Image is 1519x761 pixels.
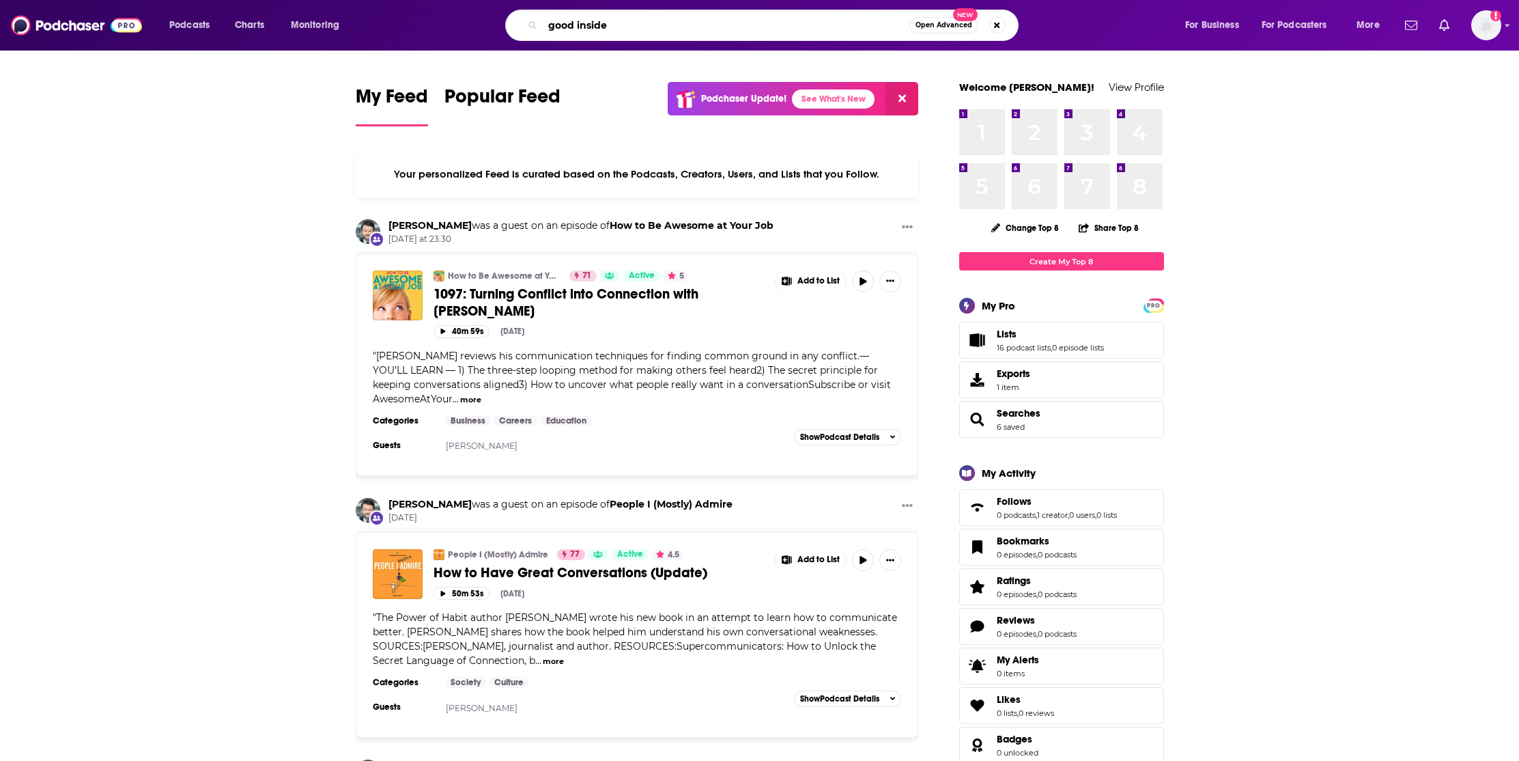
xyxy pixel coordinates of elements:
span: Show Podcast Details [800,694,879,704]
a: 0 podcasts [997,510,1036,520]
a: 0 podcasts [1038,550,1077,559]
a: People I (Mostly) Admire [448,549,548,560]
span: Bookmarks [959,529,1164,566]
img: 1097: Turning Conflict into Connection with Charles Duhigg [373,271,423,320]
a: Culture [489,677,529,688]
span: Charts [235,16,264,35]
span: Searches [959,401,1164,438]
span: 0 items [997,669,1039,678]
span: [DATE] [388,512,733,524]
a: View Profile [1109,81,1164,94]
span: Podcasts [169,16,210,35]
span: Exports [997,368,1030,380]
svg: Add a profile image [1490,10,1501,21]
div: New Appearance [369,232,384,247]
span: My Alerts [964,656,991,676]
a: 0 podcasts [1038,629,1077,639]
span: [PERSON_NAME] reviews his communication techniques for finding common ground in any conflict.— YO... [373,350,891,405]
span: My Alerts [997,654,1039,666]
div: Search podcasts, credits, & more... [518,10,1032,41]
a: 0 episodes [997,629,1036,639]
button: ShowPodcast Details [794,429,902,445]
a: Active [612,549,649,560]
a: 0 lists [997,708,1017,718]
a: 0 lists [1096,510,1117,520]
div: My Activity [982,467,1036,480]
a: 0 episodes [997,590,1036,599]
button: Show profile menu [1471,10,1501,40]
a: Show notifications dropdown [1400,14,1423,37]
a: 77 [557,549,585,560]
a: 0 reviews [1019,708,1054,718]
span: Lists [997,328,1017,340]
img: Podchaser - Follow, Share and Rate Podcasts [11,12,142,38]
p: Podchaser Update! [701,93,786,105]
div: My Pro [982,299,1015,312]
a: Likes [997,693,1054,706]
img: User Profile [1471,10,1501,40]
span: New [953,8,978,21]
span: Bookmarks [997,535,1049,547]
a: Exports [959,361,1164,398]
a: Badges [964,736,991,755]
a: [PERSON_NAME] [446,441,517,451]
span: ... [535,654,541,667]
a: Careers [494,415,537,426]
a: Searches [964,410,991,429]
img: Charles Duhigg [356,219,380,244]
span: More [1357,16,1380,35]
a: Follows [997,495,1117,508]
button: 5 [664,271,688,281]
button: ShowPodcast Details [794,691,902,707]
a: Business [445,415,491,426]
a: 0 podcasts [1038,590,1077,599]
a: My Feed [356,85,428,126]
a: PRO [1146,300,1162,310]
span: How to Have Great Conversations (Update) [434,564,707,581]
a: Active [623,271,660,281]
span: Show Podcast Details [800,432,879,442]
span: The Power of Habit author [PERSON_NAME] wrote his new book in an attempt to learn how to communic... [373,611,897,667]
a: Education [541,415,592,426]
button: open menu [160,14,227,36]
button: Show More Button [776,271,847,292]
h3: Categories [373,677,434,688]
a: Charts [226,14,272,36]
input: Search podcasts, credits, & more... [543,14,909,36]
button: 50m 53s [434,587,489,600]
span: , [1036,510,1037,520]
a: Searches [997,407,1040,419]
span: 1 item [997,383,1030,392]
span: Monitoring [291,16,339,35]
a: Badges [997,733,1038,745]
span: Lists [959,322,1164,359]
img: How to Have Great Conversations (Update) [373,549,423,599]
a: How to Have Great Conversations (Update) [434,564,765,581]
a: How to Be Awesome at Your Job [448,271,560,281]
a: My Alerts [959,648,1164,684]
a: Charles Duhigg [388,219,472,232]
a: 6 saved [997,422,1025,432]
div: Your personalized Feed is curated based on the Podcasts, Creators, Users, and Lists that you Follow. [356,151,919,197]
img: People I (Mostly) Admire [434,549,444,560]
a: Follows [964,498,991,517]
button: open menu [1176,14,1256,36]
button: Show More Button [879,549,901,571]
a: Bookmarks [964,538,991,557]
button: Change Top 8 [983,219,1068,236]
span: Add to List [797,276,840,286]
span: Reviews [959,608,1164,645]
button: more [460,394,481,406]
span: Active [617,548,643,562]
a: Likes [964,696,991,715]
span: , [1068,510,1069,520]
span: Exports [964,370,991,389]
a: See What's New [792,89,875,109]
span: Likes [997,693,1021,706]
a: Welcome [PERSON_NAME]! [959,81,1094,94]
